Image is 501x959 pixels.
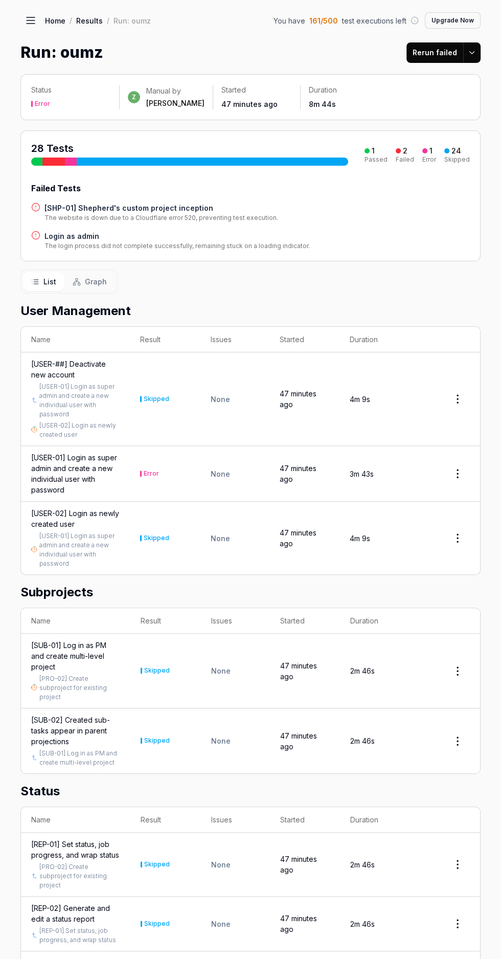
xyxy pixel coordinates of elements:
a: [REP-01] Set status, job progress, and wrap status [39,926,120,945]
span: 161 / 500 [309,15,338,26]
div: None [211,919,260,929]
button: List [23,272,64,291]
div: Skipped [144,921,170,927]
th: Issues [201,608,270,634]
time: 47 minutes ago [280,528,316,548]
a: [SUB-01] Log in as PM and create multi-level project [39,749,120,767]
a: [PRO-02] Create subproject for existing project [39,862,120,890]
div: Passed [365,157,388,163]
time: 2m 46s [350,920,375,928]
div: Error [35,101,50,107]
div: None [211,735,260,746]
time: 47 minutes ago [221,100,278,108]
div: 2 [403,146,407,155]
h2: User Management [20,302,481,320]
div: Failed [396,157,414,163]
div: Skipped [144,738,170,744]
a: [USER-02] Login as newly created user [39,421,120,439]
button: Graph [64,272,115,291]
span: 28 Tests [31,142,74,154]
span: Graph [85,276,107,287]
th: Name [21,327,130,352]
th: Name [21,608,130,634]
time: 4m 9s [350,395,370,404]
div: Error [144,471,159,477]
span: You have [274,15,305,26]
div: None [211,859,260,870]
a: Login as admin [44,231,310,241]
p: Started [221,85,292,95]
div: / [70,15,72,26]
th: Started [270,608,340,634]
div: [PERSON_NAME] [146,98,204,108]
h1: Run: oumz [20,41,103,64]
a: [USER-01] Login as super admin and create a new individual user with password [31,452,120,495]
time: 47 minutes ago [280,855,317,874]
div: None [211,533,259,544]
time: 2m 46s [350,666,375,675]
h2: Subprojects [20,583,481,601]
time: 47 minutes ago [280,389,316,409]
div: Failed Tests [31,182,470,194]
div: Manual by [146,86,204,96]
a: [SUB-01] Log in as PM and create multi-level project [31,640,120,672]
h2: Status [20,782,481,800]
div: Skipped [144,396,169,402]
div: / [107,15,109,26]
a: [REP-02] Generate and edit a status report [31,903,120,924]
div: 24 [451,146,461,155]
div: Skipped [444,157,470,163]
a: Results [76,15,103,26]
th: Result [130,807,201,833]
p: Duration [309,85,380,95]
time: 8m 44s [309,100,336,108]
div: Run: oumz [113,15,151,26]
time: 2m 46s [350,860,375,869]
a: [SUB-02] Created sub-tasks appear in parent projections [31,715,120,747]
div: 1 [372,146,375,155]
time: 47 minutes ago [280,914,317,933]
span: List [43,276,56,287]
div: Skipped [144,861,170,867]
span: z [128,91,140,103]
a: [USER-##] Deactivate new account [31,359,120,380]
th: Started [270,807,340,833]
time: 4m 9s [350,534,370,543]
div: The website is down due to a Cloudflare error 520, preventing test execution. [44,213,278,222]
th: Result [130,608,201,634]
span: test executions left [342,15,406,26]
a: [PRO-02] Create subproject for existing project [39,674,120,702]
a: Home [45,15,65,26]
a: [SHP-01] Shepherd's custom project inception [44,203,278,213]
time: 47 minutes ago [280,661,317,681]
button: Rerun failed [406,42,463,63]
div: The login process did not complete successfully, remaining stuck on a loading indicator. [44,241,310,251]
time: 47 minutes ago [280,731,317,751]
div: 1 [429,146,432,155]
th: Name [21,807,130,833]
th: Duration [340,807,411,833]
div: Skipped [144,667,170,674]
th: Started [269,327,339,352]
time: 47 minutes ago [280,464,316,483]
th: Issues [200,327,269,352]
time: 2m 46s [350,737,375,745]
a: [REP-01] Set status, job progress, and wrap status [31,839,120,860]
button: Upgrade Now [425,12,481,29]
th: Issues [201,807,270,833]
div: Error [422,157,436,163]
div: None [211,665,260,676]
a: [USER-01] Login as super admin and create a new individual user with password [39,382,120,419]
th: Result [130,327,201,352]
a: [USER-01] Login as super admin and create a new individual user with password [39,531,120,568]
a: [USER-02] Login as newly created user [31,508,120,529]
